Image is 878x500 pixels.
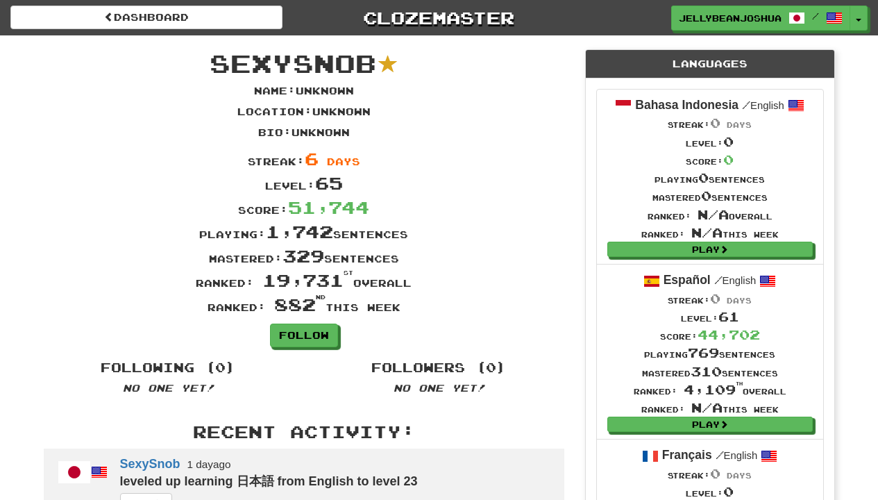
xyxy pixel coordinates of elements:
strong: leveled up learning 日本語 from English to level 23 [120,474,418,488]
a: Play [607,242,813,257]
div: Mastered: sentences [33,244,575,268]
span: 0 [698,170,709,185]
div: Ranked: this week [641,224,779,242]
small: 1 day ago [187,458,231,470]
p: Bio : Unknown [258,126,350,140]
div: Ranked: overall [634,381,786,399]
span: days [727,296,752,305]
a: SexySnob [120,457,180,471]
span: days [727,471,752,480]
div: Playing sentences [641,169,779,187]
span: / [716,449,724,461]
span: 0 [710,115,720,131]
span: 0 [723,152,734,167]
span: N/A [691,225,723,240]
small: English [742,100,784,111]
span: / [714,274,723,286]
div: Ranked: overall [641,206,779,224]
div: Level: [33,171,575,195]
div: Streak: [634,290,786,308]
span: 0 [710,291,720,306]
div: Streak: [623,465,797,483]
a: Clozemaster [303,6,575,30]
span: 44,702 [698,327,760,342]
div: Ranked: this week [634,399,786,417]
sup: st [344,269,353,276]
small: English [716,450,758,461]
span: 61 [718,309,739,324]
a: Play [607,417,813,432]
span: 0 [723,484,734,499]
span: N/A [698,207,729,222]
span: / [742,99,750,111]
sup: th [736,381,743,386]
span: days [727,120,752,129]
div: Playing sentences [634,344,786,362]
div: Ranked: overall [33,268,575,292]
em: No one yet! [394,382,485,394]
div: Playing: sentences [33,219,575,244]
strong: Français [662,448,712,462]
div: Languages [586,50,834,78]
span: days [327,156,360,167]
a: Follow [270,324,338,347]
p: Name : Unknown [254,84,354,98]
span: 65 [315,172,343,193]
em: No one yet! [123,382,214,394]
span: 769 [688,345,719,360]
sup: nd [316,294,326,301]
span: 6 [305,148,319,169]
div: Streak: [641,114,779,132]
span: 329 [282,245,324,266]
div: Score: [641,151,779,169]
span: N/A [691,400,723,415]
strong: Bahasa Indonesia [635,98,738,112]
span: 0 [701,188,711,203]
span: 310 [691,364,722,379]
span: / [812,11,819,21]
div: Mastered sentences [641,187,779,205]
span: 0 [723,134,734,149]
span: 882 [274,294,326,315]
span: 51,744 [288,197,369,217]
div: Mastered sentences [634,362,786,381]
span: 19,731 [262,269,353,290]
div: Streak: [33,147,575,171]
span: 4,109 [684,382,743,397]
a: JellybeanJoshua / [671,6,850,31]
div: Score: [634,326,786,344]
h4: Following (0) [44,361,294,375]
strong: Español [664,273,711,287]
div: Score: [33,195,575,219]
span: 0 [710,466,720,481]
span: JellybeanJoshua [679,12,782,24]
p: Location : Unknown [237,105,371,119]
small: English [714,275,757,286]
h3: Recent Activity: [44,423,564,441]
a: Dashboard [10,6,282,29]
span: SexySnob [210,48,376,78]
h4: Followers (0) [314,361,564,375]
span: 1,742 [266,221,333,242]
div: Ranked: this week [33,292,575,317]
div: Level: [641,133,779,151]
div: Level: [634,308,786,326]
